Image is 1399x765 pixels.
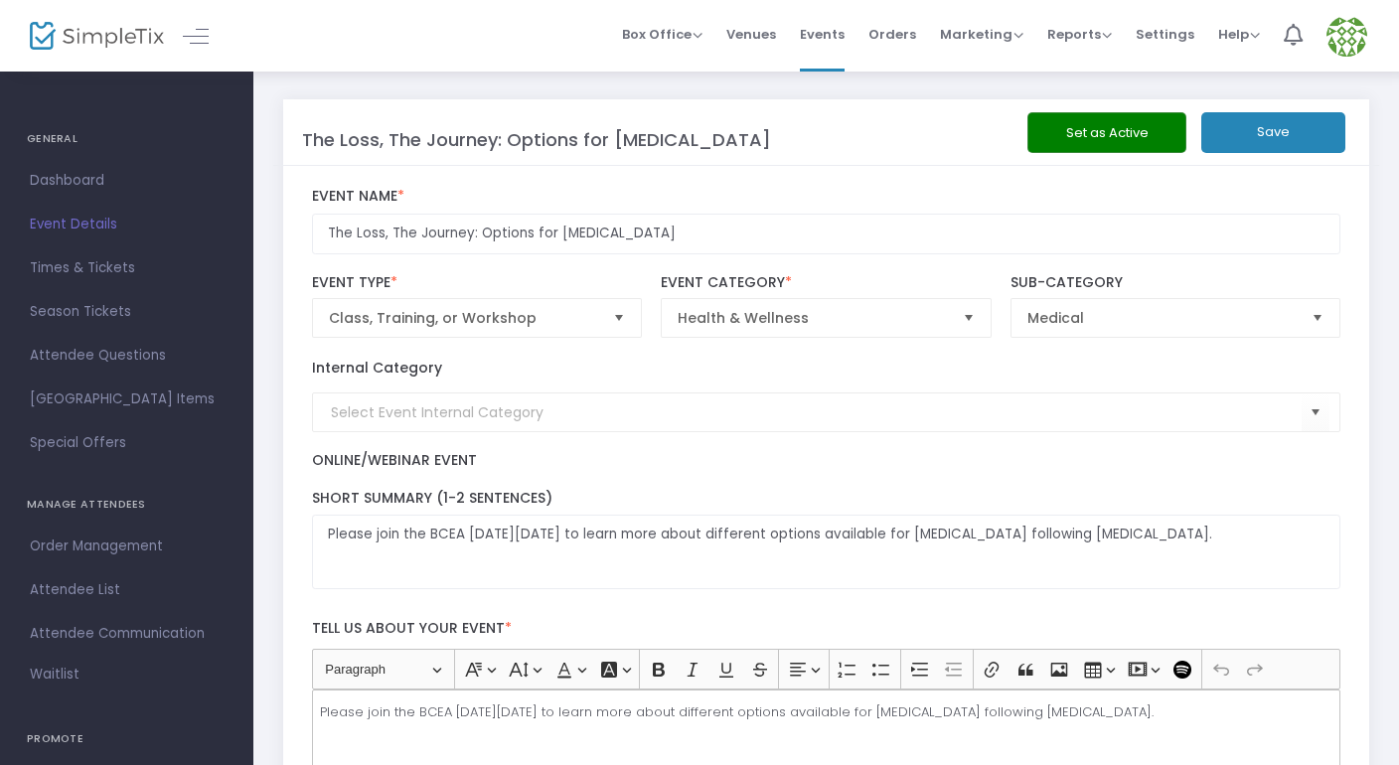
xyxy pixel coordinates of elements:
h4: GENERAL [27,119,227,159]
button: Select [955,299,983,337]
span: Orders [868,9,916,60]
input: Enter Event Name [312,214,1341,254]
label: Event Category [661,274,991,292]
span: Season Tickets [30,299,224,325]
span: Order Management [30,534,224,559]
span: Health & Wellness [678,308,946,328]
span: Box Office [622,25,702,44]
m-panel-title: The Loss, The Journey: Options for [MEDICAL_DATA] [302,126,771,153]
input: Select Event Internal Category [331,402,1303,423]
span: Class, Training, or Workshop [329,308,597,328]
span: Reports [1047,25,1112,44]
span: Attendee Questions [30,343,224,369]
h4: PROMOTE [27,719,227,759]
button: Save [1201,112,1345,153]
button: Select [1304,299,1331,337]
span: Dashboard [30,168,224,194]
button: Set as Active [1027,112,1186,153]
span: Settings [1136,9,1194,60]
span: Help [1218,25,1260,44]
button: Paragraph [316,654,450,685]
span: [GEOGRAPHIC_DATA] Items [30,386,224,412]
span: Events [800,9,845,60]
span: Attendee List [30,577,224,603]
span: Medical [1027,308,1296,328]
span: Short Summary (1-2 Sentences) [312,488,552,508]
button: Select [1302,392,1329,433]
button: Select [605,299,633,337]
span: Paragraph [325,658,428,682]
span: Marketing [940,25,1023,44]
span: Waitlist [30,665,79,685]
label: Event Name [312,188,1341,206]
div: Editor toolbar [312,649,1341,688]
span: Attendee Communication [30,621,224,647]
p: Please join the BCEA [DATE][DATE] to learn more about different options available for [MEDICAL_DA... [320,702,1331,722]
h4: MANAGE ATTENDEES [27,485,227,525]
span: Online/Webinar Event [312,450,477,470]
label: Tell us about your event [302,609,1350,650]
label: Sub-Category [1010,274,1340,292]
label: Event Type [312,274,642,292]
label: Internal Category [312,358,442,379]
span: Special Offers [30,430,224,456]
span: Times & Tickets [30,255,224,281]
span: Event Details [30,212,224,237]
span: Venues [726,9,776,60]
